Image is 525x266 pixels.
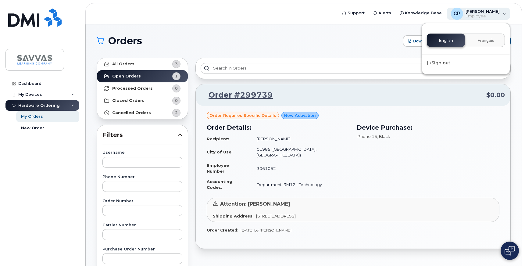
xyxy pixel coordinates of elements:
button: Download Excel Report [403,35,463,47]
label: Username [102,151,182,155]
td: 01985 ([GEOGRAPHIC_DATA], [GEOGRAPHIC_DATA]) [251,144,349,160]
span: 0 [175,85,178,91]
label: Carrier Number [102,223,182,227]
strong: All Orders [112,62,134,66]
span: New Activation [284,113,316,118]
strong: Accounting Codes: [207,179,232,190]
label: Order Number [102,199,182,203]
strong: Cancelled Orders [112,110,151,115]
input: Search in orders [201,63,505,74]
strong: Closed Orders [112,98,145,103]
td: Department: 3M12 - Technology [251,176,349,192]
span: 3 [175,61,178,67]
strong: City of Use: [207,149,233,154]
strong: Open Orders [112,74,141,79]
a: All Orders3 [97,58,188,70]
a: Order #299739 [201,90,273,101]
span: , Black [377,134,390,139]
strong: Employee Number [207,163,229,174]
span: Attention: [PERSON_NAME] [220,201,290,207]
div: Sign out [422,57,510,69]
a: Closed Orders0 [97,95,188,107]
span: [STREET_ADDRESS] [256,214,296,218]
a: Processed Orders0 [97,82,188,95]
img: Open chat [505,246,515,256]
span: 1 [175,73,178,79]
label: Phone Number [102,175,182,179]
h3: Order Details: [207,123,349,132]
label: Purchase Order Number [102,247,182,251]
strong: Shipping Address: [213,214,254,218]
span: 0 [175,98,178,103]
span: $0.00 [486,91,505,99]
td: 3061062 [251,160,349,176]
span: iPhone 15 [357,134,377,139]
span: Filters [102,131,177,139]
span: Français [477,38,494,43]
span: 2 [175,110,178,116]
span: Orders [108,36,142,45]
strong: Processed Orders [112,86,153,91]
strong: Recipient: [207,136,229,141]
a: Open Orders1 [97,70,188,82]
a: Cancelled Orders2 [97,107,188,119]
strong: Order Created: [207,228,238,232]
h3: Device Purchase: [357,123,499,132]
span: [DATE] by [PERSON_NAME] [241,228,291,232]
td: [PERSON_NAME] [251,134,349,144]
span: Order requires Specific details [209,113,276,118]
